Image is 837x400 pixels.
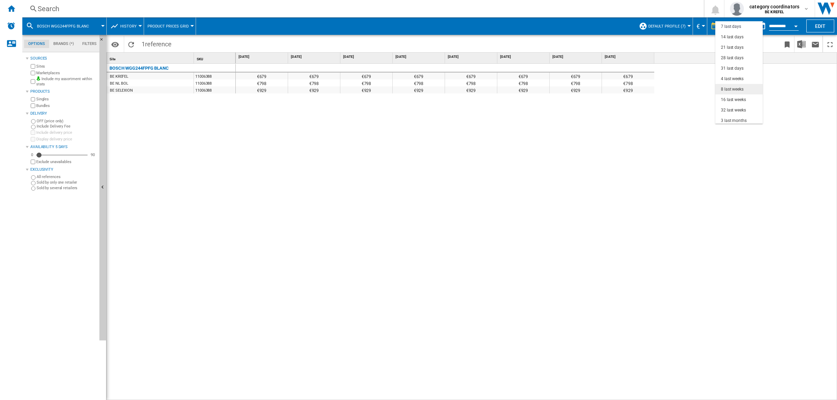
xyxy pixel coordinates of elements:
[721,97,746,103] div: 16 last weeks
[721,34,744,40] div: 14 last days
[721,24,741,30] div: 7 last days
[721,86,744,92] div: 8 last weeks
[721,55,744,61] div: 28 last days
[721,118,747,124] div: 3 last months
[721,107,746,113] div: 32 last weeks
[721,76,744,82] div: 4 last weeks
[721,66,744,71] div: 31 last days
[721,45,744,51] div: 21 last days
